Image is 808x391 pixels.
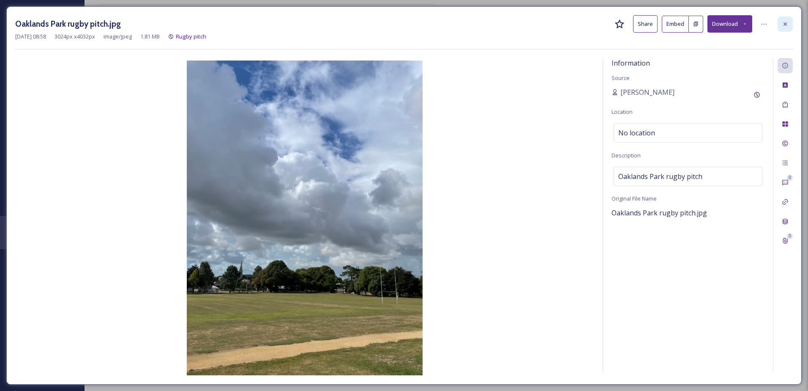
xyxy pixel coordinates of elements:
span: Oaklands Park rugby pitch [618,171,702,182]
span: [PERSON_NAME] [620,87,674,97]
span: Information [611,58,650,68]
button: Share [633,15,658,33]
button: Download [707,15,752,33]
span: Oaklands Park rugby pitch.jpg [611,208,707,218]
span: Source [611,74,630,82]
img: Oaklands%20Park%20rugby%20pitch.jpg [15,61,594,375]
h3: Oaklands Park rugby pitch.jpg [15,18,121,30]
span: image/jpeg [104,33,132,41]
span: 1.81 MB [140,33,160,41]
span: Rugby pitch [176,33,206,40]
span: 3024 px x 4032 px [55,33,95,41]
span: No location [618,128,655,138]
span: Original File Name [611,195,657,202]
div: 0 [787,233,793,239]
div: 0 [787,175,793,181]
button: Embed [662,16,689,33]
span: Description [611,151,641,159]
span: [DATE] 08:58 [15,33,46,41]
span: Location [611,108,633,116]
